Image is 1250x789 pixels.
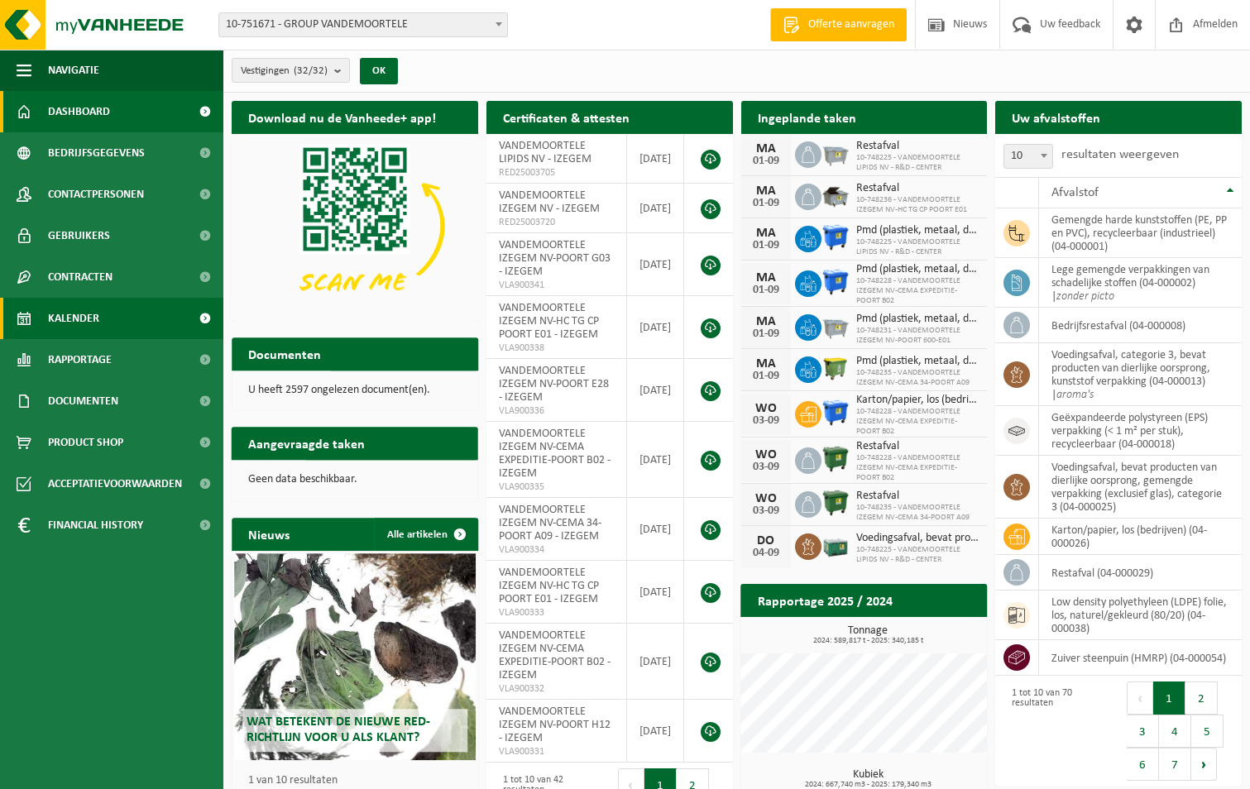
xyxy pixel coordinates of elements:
span: Bedrijfsgegevens [48,132,145,174]
td: [DATE] [627,498,684,561]
span: Wat betekent de nieuwe RED-richtlijn voor u als klant? [247,715,430,744]
img: WB-1100-HPE-GN-50 [821,354,850,382]
span: Vestigingen [241,59,328,84]
span: Afvalstof [1051,186,1099,199]
span: VLA900341 [499,279,614,292]
div: MA [750,184,783,198]
h2: Rapportage 2025 / 2024 [741,584,909,616]
span: RED25003705 [499,166,614,179]
button: 3 [1127,715,1159,748]
button: Previous [1127,681,1153,715]
img: WB-1100-HPE-BE-01 [821,399,850,427]
p: 1 van 10 resultaten [248,775,470,787]
h3: Kubiek [750,769,988,789]
span: Contactpersonen [48,174,144,215]
span: VLA900336 [499,404,614,418]
span: 10 [1004,145,1052,168]
td: [DATE] [627,184,684,233]
div: 03-09 [750,461,783,473]
span: 2024: 667,740 m3 - 2025: 179,340 m3 [750,781,988,789]
span: VANDEMOORTELE IZEGEM NV-CEMA EXPEDITIE-POORT B02 - IZEGEM [499,428,611,480]
span: 10-751671 - GROUP VANDEMOORTELE [218,12,508,37]
td: [DATE] [627,561,684,624]
div: 01-09 [750,155,783,167]
span: VANDEMOORTELE IZEGEM NV-POORT G03 - IZEGEM [499,239,611,278]
img: WB-5000-GAL-GY-01 [821,181,850,209]
span: Pmd (plastiek, metaal, drankkartons) (bedrijven) [856,313,979,326]
button: OK [360,58,398,84]
img: PB-LB-0680-HPE-GN-01 [821,531,850,559]
span: 10-748225 - VANDEMOORTELE LIPIDS NV - R&D - CENTER [856,545,979,565]
td: low density polyethyleen (LDPE) folie, los, naturel/gekleurd (80/20) (04-000038) [1039,591,1242,640]
div: 01-09 [750,328,783,340]
div: 01-09 [750,285,783,296]
div: 04-09 [750,548,783,559]
span: Karton/papier, los (bedrijven) [856,394,979,407]
a: Offerte aanvragen [770,8,907,41]
span: VANDEMOORTELE IZEGEM NV-CEMA 34-POORT A09 - IZEGEM [499,504,601,543]
span: Rapportage [48,339,112,380]
div: DO [750,534,783,548]
td: [DATE] [627,134,684,184]
td: restafval (04-000029) [1039,555,1242,591]
div: 03-09 [750,505,783,517]
span: Offerte aanvragen [804,17,898,33]
span: 10-748235 - VANDEMOORTELE IZEGEM NV-CEMA 34-POORT A09 [856,503,979,523]
td: [DATE] [627,422,684,498]
button: Next [1191,748,1217,781]
div: MA [750,227,783,240]
button: 5 [1191,715,1224,748]
button: Vestigingen(32/32) [232,58,350,83]
span: Pmd (plastiek, metaal, drankkartons) (bedrijven) [856,263,979,276]
button: 1 [1153,681,1185,715]
label: resultaten weergeven [1061,148,1179,161]
div: MA [750,271,783,285]
i: zonder picto [1056,290,1114,303]
h2: Nieuws [232,518,306,550]
h3: Tonnage [750,625,988,645]
span: 10-748231 - VANDEMOORTELE IZEGEM NV-POORT 600-E01 [856,326,979,346]
div: 01-09 [750,198,783,209]
span: Product Shop [48,422,123,463]
td: [DATE] [627,233,684,296]
img: WB-1100-HPE-BE-01 [821,223,850,251]
div: WO [750,492,783,505]
span: Acceptatievoorwaarden [48,463,182,504]
img: WB-1100-HPE-GN-01 [821,445,850,473]
span: Financial History [48,504,143,546]
div: WO [750,448,783,461]
td: voedingsafval, categorie 3, bevat producten van dierlijke oorsprong, kunststof verpakking (04-000... [1039,343,1242,406]
div: 01-09 [750,371,783,382]
span: Restafval [856,490,979,503]
span: Dashboard [48,91,110,132]
span: VANDEMOORTELE IZEGEM NV-HC TG CP POORT E01 - IZEGEM [499,302,599,341]
h2: Ingeplande taken [741,101,873,133]
td: bedrijfsrestafval (04-000008) [1039,308,1242,343]
div: 01-09 [750,240,783,251]
span: Voedingsafval, bevat producten van dierlijke oorsprong, gemengde verpakking (exc... [856,532,979,545]
img: WB-2500-GAL-GY-01 [821,312,850,340]
span: VANDEMOORTELE IZEGEM NV-POORT H12 - IZEGEM [499,705,611,744]
td: zuiver steenpuin (HMRP) (04-000054) [1039,640,1242,676]
td: [DATE] [627,359,684,422]
p: Geen data beschikbaar. [248,474,462,485]
img: WB-1100-HPE-GN-01 [821,489,850,517]
td: geëxpandeerde polystyreen (EPS) verpakking (< 1 m² per stuk), recycleerbaar (04-000018) [1039,406,1242,456]
a: Alle artikelen [374,518,477,551]
h2: Documenten [232,337,338,370]
span: Pmd (plastiek, metaal, drankkartons) (bedrijven) [856,224,979,237]
span: RED25003720 [499,216,614,229]
span: 10-748228 - VANDEMOORTELE IZEGEM NV-CEMA EXPEDITIE-POORT B02 [856,407,979,437]
span: 10 [1003,144,1053,169]
span: VLA900333 [499,606,614,619]
div: 1 tot 10 van 70 resultaten [1003,680,1110,782]
span: VLA900338 [499,342,614,355]
span: Contracten [48,256,113,298]
td: [DATE] [627,624,684,700]
button: 2 [1185,681,1218,715]
span: 10-748236 - VANDEMOORTELE IZEGEM NV-HC TG CP POORT E01 [856,195,979,215]
a: Bekijk rapportage [864,616,985,649]
span: Kalender [48,298,99,339]
span: 2024: 589,817 t - 2025: 340,185 t [750,637,988,645]
div: MA [750,142,783,155]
